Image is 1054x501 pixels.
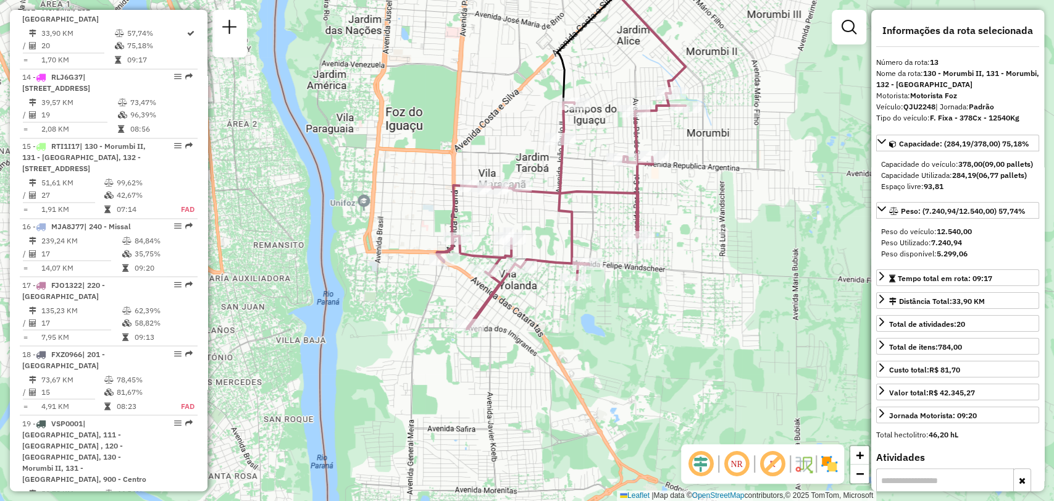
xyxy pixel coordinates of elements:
[51,349,82,358] span: FXZ0966
[217,15,242,43] a: Nova sessão e pesquisa
[104,376,114,383] i: % de utilização do peso
[41,400,104,412] td: 4,91 KM
[620,491,650,500] a: Leaflet
[876,269,1039,286] a: Tempo total em rota: 09:17
[116,385,167,398] td: 81,67%
[758,449,787,479] span: Exibir rótulo
[22,280,105,300] span: 17 -
[51,72,83,82] span: RLJ6G37
[114,56,120,64] i: Tempo total em rota
[114,30,123,37] i: % de utilização do peso
[937,227,972,236] strong: 12.540,00
[122,250,132,257] i: % de utilização da cubagem
[104,489,114,497] i: % de utilização do peso
[29,376,36,383] i: Distância Total
[929,365,960,374] strong: R$ 81,70
[29,192,36,199] i: Total de Atividades
[134,304,193,316] td: 62,39%
[22,203,28,216] td: =
[122,306,132,314] i: % de utilização do peso
[126,27,186,40] td: 57,74%
[84,222,131,231] span: | 240 - Missal
[876,338,1039,355] a: Total de itens:784,00
[29,99,36,106] i: Distância Total
[850,465,869,483] a: Zoom out
[22,141,146,173] span: | 130 - Morumbi II, 131 - [GEOGRAPHIC_DATA], 132 - [STREET_ADDRESS]
[51,222,84,231] span: MJA8J77
[29,42,36,49] i: Total de Atividades
[174,350,182,357] em: Opções
[889,387,975,398] div: Valor total:
[876,361,1039,377] a: Custo total:R$ 81,70
[114,42,123,49] i: % de utilização da cubagem
[185,73,193,80] em: Rota exportada
[22,109,28,121] td: /
[881,181,1034,192] div: Espaço livre:
[22,247,28,259] td: /
[22,418,146,483] span: | [GEOGRAPHIC_DATA], 111 - [GEOGRAPHIC_DATA] , 120 - [GEOGRAPHIC_DATA], 130 - Morumbi II, 131 - [...
[22,261,28,274] td: =
[22,72,90,93] span: | [STREET_ADDRESS]
[924,182,943,191] strong: 93,81
[134,247,193,259] td: 35,75%
[41,385,104,398] td: 15
[185,350,193,357] em: Rota exportada
[856,447,864,463] span: +
[930,57,939,67] strong: 13
[29,250,36,257] i: Total de Atividades
[41,373,104,385] td: 73,67 KM
[29,489,36,497] i: Distância Total
[51,418,83,427] span: VSP0001
[876,25,1039,36] h4: Informações da rota selecionada
[187,30,194,37] i: Rota otimizada
[876,135,1039,151] a: Capacidade: (284,19/378,00) 75,18%
[116,373,167,385] td: 78,45%
[130,96,192,109] td: 73,47%
[935,102,994,111] span: | Jornada:
[22,330,28,343] td: =
[938,342,962,352] strong: 784,00
[185,419,193,426] em: Rota exportada
[104,388,114,395] i: % de utilização da cubagem
[876,406,1039,423] a: Jornada Motorista: 09:20
[889,410,977,421] div: Jornada Motorista: 09:20
[41,247,122,259] td: 17
[116,189,167,201] td: 42,67%
[118,125,124,133] i: Tempo total em rota
[898,274,992,283] span: Tempo total em rota: 09:17
[901,206,1026,216] span: Peso: (7.240,94/12.540,00) 57,74%
[876,69,1039,89] strong: 130 - Morumbi II, 131 - Morumbi, 132 - [GEOGRAPHIC_DATA]
[122,264,128,271] i: Tempo total em rota
[29,306,36,314] i: Distância Total
[910,91,957,100] strong: Motorista Foz
[104,206,111,213] i: Tempo total em rota
[931,238,962,247] strong: 7.240,94
[982,159,1033,169] strong: (09,00 pallets)
[22,222,131,231] span: 16 -
[889,296,985,307] div: Distância Total:
[134,261,193,274] td: 09:20
[122,319,132,326] i: % de utilização da cubagem
[130,109,192,121] td: 96,39%
[22,349,105,369] span: 18 -
[881,227,972,236] span: Peso do veículo:
[134,330,193,343] td: 09:13
[899,139,1029,148] span: Capacidade: (284,19/378,00) 75,18%
[969,102,994,111] strong: Padrão
[41,235,122,247] td: 239,24 KM
[876,429,1039,440] div: Total hectolitro:
[952,171,976,180] strong: 284,19
[104,192,114,199] i: % de utilização da cubagem
[876,315,1039,332] a: Total de atividades:20
[876,452,1039,463] h4: Atividades
[876,90,1039,101] div: Motorista:
[41,27,114,40] td: 33,90 KM
[167,203,195,216] td: FAD
[134,235,193,247] td: 84,84%
[956,319,965,329] strong: 20
[116,487,167,499] td: 44,54%
[29,319,36,326] i: Total de Atividades
[41,123,117,135] td: 2,08 KM
[903,102,935,111] strong: QJU2248
[185,280,193,288] em: Rota exportada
